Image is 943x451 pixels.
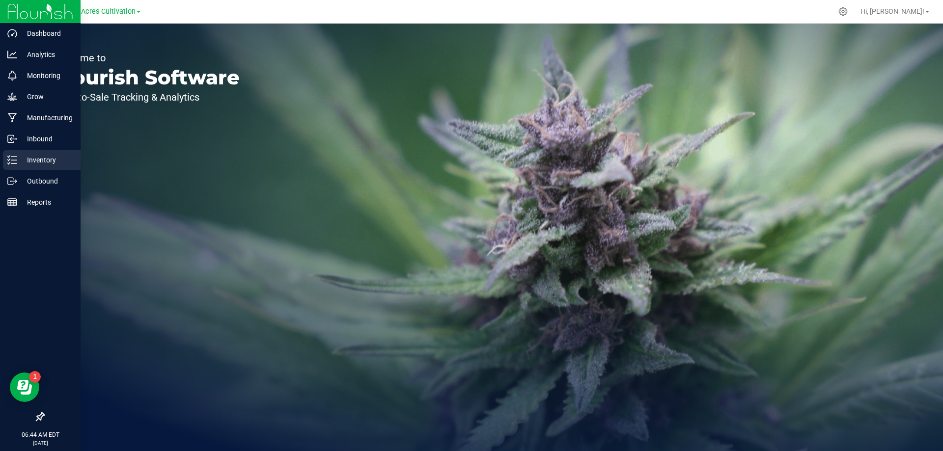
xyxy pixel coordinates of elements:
span: Green Acres Cultivation [60,7,136,16]
p: Inbound [17,133,76,145]
p: Manufacturing [17,112,76,124]
p: Seed-to-Sale Tracking & Analytics [53,92,240,102]
iframe: Resource center unread badge [29,371,41,383]
inline-svg: Inventory [7,155,17,165]
inline-svg: Outbound [7,176,17,186]
p: Inventory [17,154,76,166]
p: Monitoring [17,70,76,81]
inline-svg: Analytics [7,50,17,59]
inline-svg: Grow [7,92,17,102]
p: Flourish Software [53,68,240,87]
span: Hi, [PERSON_NAME]! [860,7,924,15]
iframe: Resource center [10,372,39,402]
p: Grow [17,91,76,103]
inline-svg: Reports [7,197,17,207]
p: Analytics [17,49,76,60]
inline-svg: Inbound [7,134,17,144]
p: Outbound [17,175,76,187]
p: Dashboard [17,27,76,39]
div: Manage settings [837,7,849,16]
p: [DATE] [4,439,76,447]
p: Welcome to [53,53,240,63]
inline-svg: Manufacturing [7,113,17,123]
p: 06:44 AM EDT [4,430,76,439]
inline-svg: Monitoring [7,71,17,80]
p: Reports [17,196,76,208]
inline-svg: Dashboard [7,28,17,38]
